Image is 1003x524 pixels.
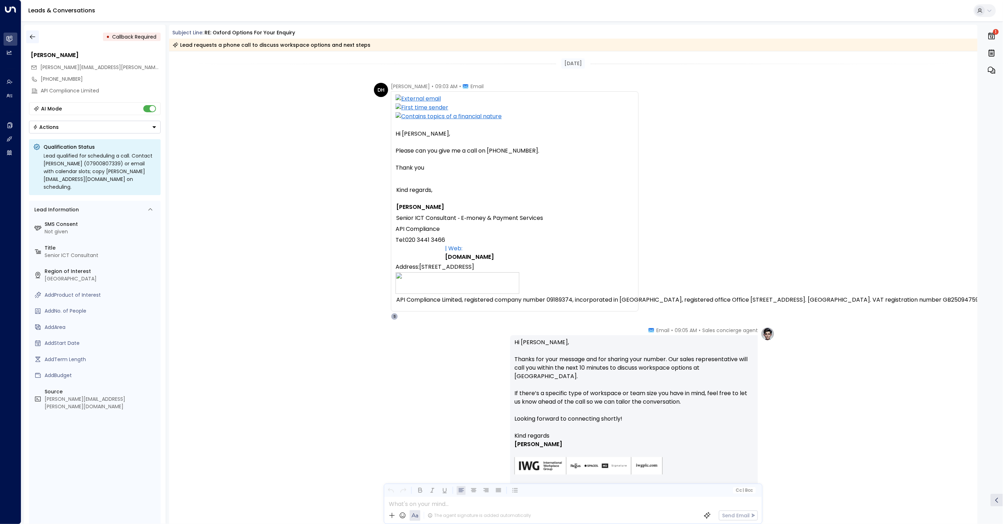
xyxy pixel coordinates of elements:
[28,6,95,15] a: Leads & Conversations
[419,263,474,271] td: [STREET_ADDRESS]
[45,324,158,331] div: AddArea
[45,291,158,299] div: AddProduct of Interest
[993,29,999,35] span: 1
[445,253,494,261] span: [DOMAIN_NAME]
[428,512,531,519] div: The agent signature is added automatically
[396,164,424,172] span: Thank you
[671,327,673,334] span: •
[405,236,445,261] td: 020 3441 3466
[396,147,539,155] span: Please can you give me a call on [PHONE_NUMBER].
[41,87,161,95] div: API Compliance Limited
[32,206,79,213] div: Lead Information
[45,228,158,235] div: Not given
[736,488,753,493] span: Cc Bcc
[561,58,585,69] div: [DATE]
[173,41,371,49] div: Lead requests a phone call to discuss workspace options and next steps
[399,486,408,495] button: Redo
[391,83,430,90] span: [PERSON_NAME]
[396,236,405,261] td: Tel:
[396,186,432,194] span: Kind regards,
[45,307,158,315] div: AddNo. of People
[459,83,461,90] span: •
[41,64,200,71] span: [PERSON_NAME][EMAIL_ADDRESS][PERSON_NAME][DOMAIN_NAME]
[45,275,158,283] div: [GEOGRAPHIC_DATA]
[41,75,161,83] div: [PHONE_NUMBER]
[29,121,161,133] button: Actions
[45,244,158,252] label: Title
[44,143,156,150] p: Qualification Status
[45,356,158,363] div: AddTerm Length
[45,395,158,410] div: [PERSON_NAME][EMAIL_ADDRESS][PERSON_NAME][DOMAIN_NAME]
[471,83,484,90] span: Email
[396,223,440,233] td: API Compliance
[45,340,158,347] div: AddStart Date
[41,64,161,71] span: david.hardwick@apicompliance.co.uk
[396,272,519,294] a: http://www.apicompliance.co.uk/
[432,83,433,90] span: •
[33,124,59,130] div: Actions
[173,29,204,36] span: Subject Line:
[374,83,388,97] div: DH
[514,457,663,475] img: AIorK4zU2Kz5WUNqa9ifSKC9jFH1hjwenjvh85X70KBOPduETvkeZu4OqG8oPuqbwvp3xfXcMQJCRtwYb-SG
[396,263,419,271] td: Address:
[396,95,634,103] img: External email
[45,268,158,275] label: Region of Interest
[41,105,62,112] div: AI Mode
[45,388,158,395] label: Source
[44,152,156,191] div: Lead qualified for scheduling a call. Contact [PERSON_NAME] (07900807339) or email with calendar ...
[656,327,669,334] span: Email
[396,103,634,112] img: First time sender
[29,121,161,133] div: Button group with a nested menu
[675,327,697,334] span: 09:05 AM
[396,130,450,138] span: Hi [PERSON_NAME],
[761,327,775,341] img: profile-logo.png
[204,29,295,36] div: RE: Oxford options for your enquiry
[106,30,110,43] div: •
[45,221,158,228] label: SMS Consent
[743,488,744,493] span: |
[391,313,398,320] div: S
[445,236,494,261] a: | Web:[DOMAIN_NAME]
[45,372,158,379] div: AddBudget
[396,184,446,213] td: ​ ​[PERSON_NAME]
[514,432,549,440] span: Kind regards
[733,487,756,494] button: Cc|Bcc
[113,33,157,40] span: Callback Required
[396,213,545,223] td: Senior ICT Consultant ‑ E‑money & Payment Services
[699,327,701,334] span: •
[702,327,758,334] span: Sales concierge agent
[386,486,395,495] button: Undo
[435,83,457,90] span: 09:03 AM
[45,252,158,259] div: Senior ICT Consultant
[514,440,562,449] span: [PERSON_NAME]
[986,28,998,44] button: 1
[514,338,754,432] p: Hi [PERSON_NAME], Thanks for your message and for sharing your number. Our sales representative w...
[396,112,634,121] img: Contains topics of a financial nature
[396,295,985,305] td: API Compliance Limited, registered company number 09189374, incorporated in [GEOGRAPHIC_DATA], re...
[31,51,161,59] div: [PERSON_NAME]
[514,432,754,484] div: Signature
